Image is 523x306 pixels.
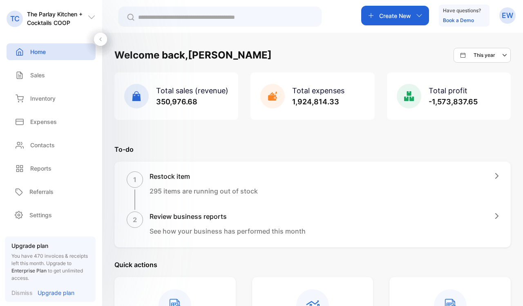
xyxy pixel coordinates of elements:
[443,7,481,15] p: Have questions?
[429,97,478,106] span: -1,573,837.65
[150,226,306,236] p: See how your business has performed this month
[292,86,344,95] span: Total expenses
[30,47,46,56] p: Home
[361,6,429,25] button: Create New
[38,288,74,297] p: Upgrade plan
[30,164,51,173] p: Reports
[11,288,33,297] p: Dismiss
[11,252,89,282] p: You have 470 invoices & receipts left this month.
[379,11,411,20] p: Create New
[11,260,83,281] span: Upgrade to to get unlimited access.
[133,215,137,225] p: 2
[114,48,272,63] h1: Welcome back, [PERSON_NAME]
[502,10,513,21] p: EW
[30,117,57,126] p: Expenses
[114,260,511,270] p: Quick actions
[11,241,89,250] p: Upgrade plan
[156,97,197,106] span: 350,976.68
[11,268,47,274] span: Enterprise Plan
[133,175,136,184] p: 1
[114,144,511,154] p: To-do
[443,17,474,23] a: Book a Demo
[30,71,45,79] p: Sales
[150,211,306,221] h1: Review business reports
[29,187,54,196] p: Referrals
[27,10,87,27] p: The Parlay Kitchen + Cocktails COOP
[150,171,258,181] h1: Restock item
[30,141,55,149] p: Contacts
[499,6,516,25] button: EW
[150,186,258,196] p: 295 items are running out of stock
[30,94,56,103] p: Inventory
[474,52,495,59] p: This year
[292,97,339,106] span: 1,924,814.33
[10,13,20,24] p: TC
[454,48,511,63] button: This year
[429,86,467,95] span: Total profit
[29,211,52,219] p: Settings
[33,288,74,297] a: Upgrade plan
[156,86,228,95] span: Total sales (revenue)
